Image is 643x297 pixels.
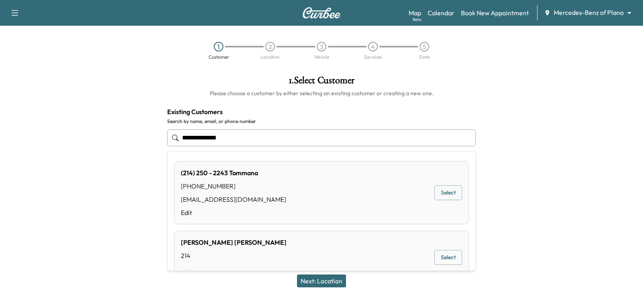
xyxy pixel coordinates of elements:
div: 5 [420,42,429,51]
span: Mercedes-Benz of Plano [554,8,624,17]
a: Edit [181,268,287,277]
h6: Please choose a customer by either selecting an existing customer or creating a new one. [167,89,476,97]
div: Vehicle [314,55,329,59]
button: Next: Location [297,274,346,287]
h1: 1 . Select Customer [167,76,476,89]
div: 214 [181,251,287,260]
div: 4 [368,42,378,51]
button: Select [434,250,462,265]
a: Book New Appointment [461,8,529,18]
div: 2 [265,42,275,51]
div: Date [419,55,430,59]
img: Curbee Logo [302,7,341,18]
div: [EMAIL_ADDRESS][DOMAIN_NAME] [181,195,286,204]
div: Services [364,55,382,59]
div: [PERSON_NAME] [PERSON_NAME] [181,238,287,247]
div: Beta [413,16,421,23]
a: Calendar [428,8,455,18]
div: [PHONE_NUMBER] [181,181,286,191]
div: (214) 250 - 2243 Tammana [181,168,286,178]
a: MapBeta [409,8,421,18]
div: 1 [214,42,223,51]
a: Edit [181,208,286,217]
div: Customer [209,55,229,59]
div: Location [260,55,280,59]
label: Search by name, email, or phone number [167,118,476,125]
div: 3 [317,42,326,51]
h4: Existing Customers [167,107,476,117]
button: Select [434,185,462,200]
